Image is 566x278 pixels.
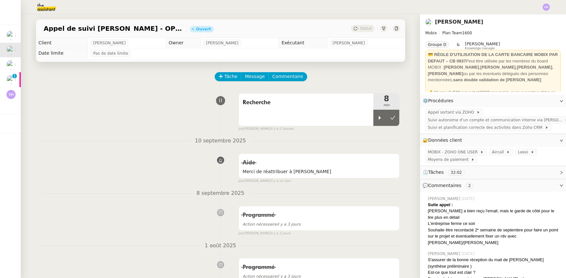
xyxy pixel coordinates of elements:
span: [PERSON_NAME] [465,41,500,46]
div: 🔐Données client [420,134,566,147]
span: [PERSON_NAME] [332,40,365,46]
span: Appel de suivi [PERSON_NAME] - OPP7174 AIMS INDUSTRIE [44,25,185,32]
strong: 💳 RÈGLE D’UTILISATION DE LA CARTE BANCAIRE MOBIX PAR DEFAUT – CB 0837 [428,52,558,63]
a: [PERSON_NAME] [435,19,483,25]
span: [PERSON_NAME] [428,251,462,257]
span: Commentaires [428,183,461,188]
span: min [373,103,399,108]
span: Knowledge manager [465,47,495,50]
span: par [238,231,244,236]
span: Données client [428,138,462,143]
strong: sans double validation de [PERSON_NAME] [453,77,541,82]
span: Moyens de paiement [428,156,471,163]
span: 8 [373,95,399,103]
span: par [238,126,244,132]
span: 1600 [462,31,472,35]
span: il y a 2 heures [271,126,294,132]
span: Tâche [224,73,238,80]
span: Procédures [428,98,453,103]
img: users%2FW4OQjB9BRtYK2an7yusO0WsYLsD3%2Favatar%2F28027066-518b-424c-8476-65f2e549ac29 [6,46,16,55]
strong: [PERSON_NAME] [517,65,552,70]
button: Commentaire [269,72,307,81]
td: Client [36,38,88,48]
span: ⚙️ [423,97,456,105]
img: users%2FUX3d5eFl6eVv5XRpuhmKXfpcWvv1%2Favatar%2Fdownload.jpeg [6,31,16,40]
span: 🔐 [423,137,465,144]
nz-tag: 32:02 [448,169,464,176]
span: [PERSON_NAME] [206,40,238,46]
nz-tag: 2 [466,183,474,189]
strong: [PERSON_NAME] [480,65,516,70]
span: [DATE] [462,196,476,202]
span: il y a un jour [271,178,291,184]
td: Exécutant [279,38,327,48]
span: 💬 [423,183,476,188]
span: Programmé [243,264,275,270]
span: Appel sortant via ZOHO [428,109,476,116]
span: Programmé [243,212,275,218]
p: 1 [13,74,16,80]
nz-tag: Groupe D [425,41,449,48]
span: Action nécessaire [243,222,277,227]
span: Plan Team [442,31,462,35]
span: [PERSON_NAME] [93,40,126,46]
span: Statut [360,26,372,31]
div: Est-ce que tout est clair ? [428,269,561,276]
img: users%2FC9SBsJ0duuaSgpQFj5LgoEX8n0o2%2Favatar%2Fec9d51b8-9413-4189-adfb-7be4d8c96a3c [6,75,16,84]
span: 1 août 2025 [199,241,241,250]
span: par [238,178,244,184]
span: Commentaire [272,73,303,80]
div: ⚙️Procédures [420,95,566,107]
span: Aide [243,160,255,166]
span: MOBIX - ZOHO ONE USER [428,149,480,155]
span: Suivi et planification correcte des activités dans Zoho CRM [428,124,545,131]
span: 8 septembre 2025 [191,189,249,198]
div: Souhaite être recontacté 2ᵉ semaine de septembre pour faire un point sur le projet et éventuellem... [428,227,561,246]
div: Ouvert [196,27,211,31]
span: & [457,41,460,50]
span: il y a 3 jours [271,231,290,236]
span: 10 septembre 2025 [190,137,251,145]
span: ⏲️ [423,170,470,175]
div: 💰 Niveau 2 (500 par achat/3500 par mois), avec exception débours sur prélèvement SEPA [428,89,558,115]
nz-badge-sup: 1 [12,74,17,78]
div: L'entreprise ferme ce soir [428,220,561,227]
span: il y a 3 jours [243,222,301,227]
img: svg [6,90,16,99]
div: S'assurer de la bonne réception du mail de [PERSON_NAME] (synthèse préliminaire ) [428,257,561,269]
span: Leexi [518,149,531,155]
span: Suivi autonome d’un compte et communication interne via [PERSON_NAME] [428,117,565,123]
strong: [PERSON_NAME] [444,65,479,70]
span: Mobix [425,31,437,35]
app-user-label: Knowledge manager [465,41,500,50]
td: Date limite [36,48,88,59]
span: Merci de réattribuer à [PERSON_NAME] [243,168,396,175]
small: [PERSON_NAME] [238,126,294,132]
div: [PERSON_NAME] a bien reçu l'email, mais le garde de côté pour le lire plus en détail [428,208,561,220]
button: Message [241,72,269,81]
button: Tâche [215,72,242,81]
div: Peut être utilisée par les membres du board MOBIX : , , , ou par les éventuels délégués des perso... [428,51,558,83]
div: ⏲️Tâches 32:02 [420,166,566,179]
small: [PERSON_NAME] [238,178,291,184]
span: Tâches [428,170,444,175]
td: Owner [166,38,201,48]
strong: [PERSON_NAME] [428,71,463,76]
span: [DATE] [462,251,476,257]
span: Pas de date limite [93,50,128,57]
span: Recherche [243,98,370,107]
strong: Suite appel : [428,202,453,207]
span: [PERSON_NAME] [428,196,462,202]
span: Aircall [492,149,506,155]
div: 💬Commentaires 2 [420,179,566,192]
small: [PERSON_NAME] [238,231,291,236]
img: users%2FW4OQjB9BRtYK2an7yusO0WsYLsD3%2Favatar%2F28027066-518b-424c-8476-65f2e549ac29 [6,60,16,69]
span: Message [245,73,265,80]
img: svg [543,4,550,11]
img: users%2FW4OQjB9BRtYK2an7yusO0WsYLsD3%2Favatar%2F28027066-518b-424c-8476-65f2e549ac29 [425,18,432,26]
